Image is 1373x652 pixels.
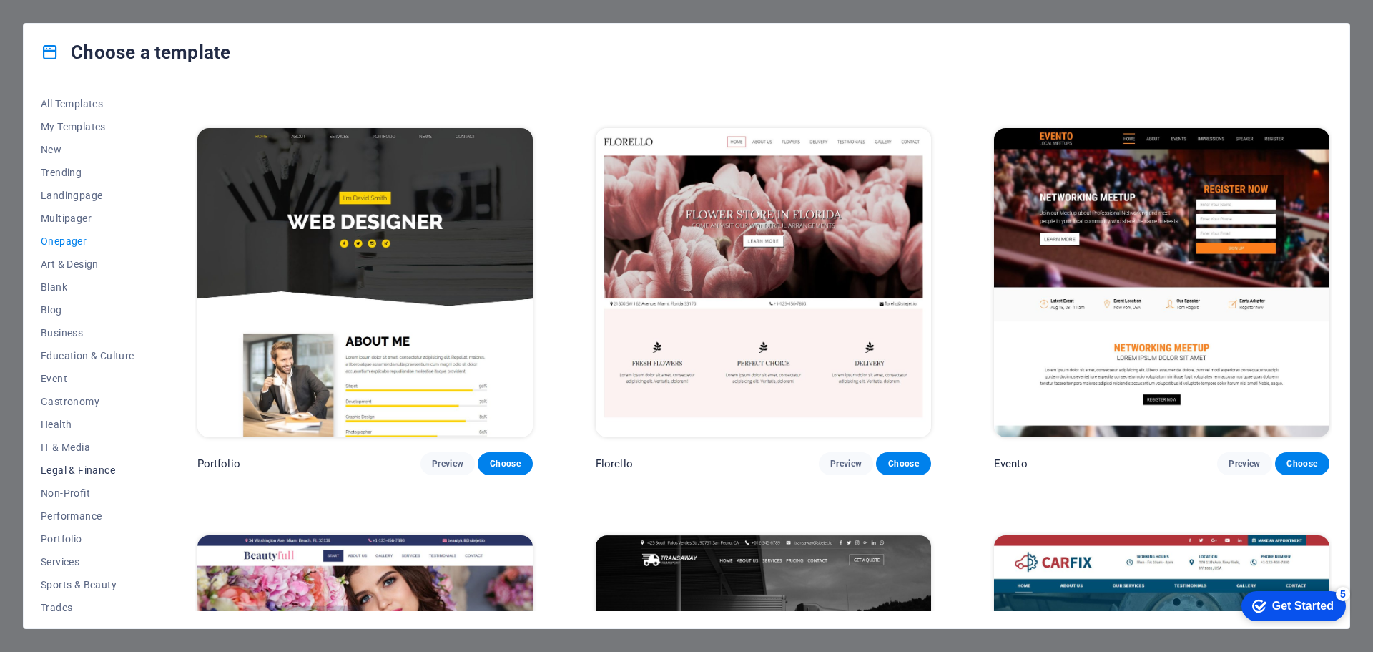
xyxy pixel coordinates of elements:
[41,327,134,339] span: Business
[41,321,134,344] button: Business
[41,596,134,619] button: Trades
[41,482,134,505] button: Non-Profit
[41,98,134,110] span: All Templates
[41,281,134,293] span: Blank
[489,458,521,469] span: Choose
[41,207,134,230] button: Multipager
[41,161,134,184] button: Trending
[596,457,633,471] p: Florello
[41,436,134,459] button: IT & Media
[41,41,230,64] h4: Choose a template
[41,505,134,527] button: Performance
[41,464,134,476] span: Legal & Finance
[41,304,134,316] span: Blog
[41,510,134,522] span: Performance
[41,350,134,361] span: Education & Culture
[11,7,116,37] div: Get Started 5 items remaining, 0% complete
[994,457,1028,471] p: Evento
[197,128,533,437] img: Portfolio
[41,373,134,384] span: Event
[41,121,134,132] span: My Templates
[41,487,134,499] span: Non-Profit
[41,298,134,321] button: Blog
[41,167,134,178] span: Trending
[41,190,134,201] span: Landingpage
[41,367,134,390] button: Event
[41,184,134,207] button: Landingpage
[478,452,532,475] button: Choose
[819,452,873,475] button: Preview
[41,396,134,407] span: Gastronomy
[41,459,134,482] button: Legal & Finance
[887,458,919,469] span: Choose
[41,527,134,550] button: Portfolio
[41,144,134,155] span: New
[1229,458,1260,469] span: Preview
[41,230,134,253] button: Onepager
[41,533,134,545] span: Portfolio
[830,458,862,469] span: Preview
[1217,452,1271,475] button: Preview
[41,573,134,596] button: Sports & Beauty
[41,213,134,224] span: Multipager
[42,16,104,29] div: Get Started
[41,253,134,276] button: Art & Design
[106,3,120,17] div: 5
[432,458,463,469] span: Preview
[596,128,931,437] img: Florello
[1275,452,1329,475] button: Choose
[41,235,134,247] span: Onepager
[41,344,134,367] button: Education & Culture
[420,452,475,475] button: Preview
[994,128,1329,437] img: Evento
[41,442,134,453] span: IT & Media
[197,457,240,471] p: Portfolio
[41,258,134,270] span: Art & Design
[41,115,134,138] button: My Templates
[876,452,930,475] button: Choose
[41,550,134,573] button: Services
[1286,458,1318,469] span: Choose
[41,390,134,413] button: Gastronomy
[41,602,134,613] span: Trades
[41,138,134,161] button: New
[41,276,134,298] button: Blank
[41,579,134,590] span: Sports & Beauty
[41,92,134,115] button: All Templates
[41,419,134,430] span: Health
[41,556,134,568] span: Services
[41,413,134,436] button: Health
